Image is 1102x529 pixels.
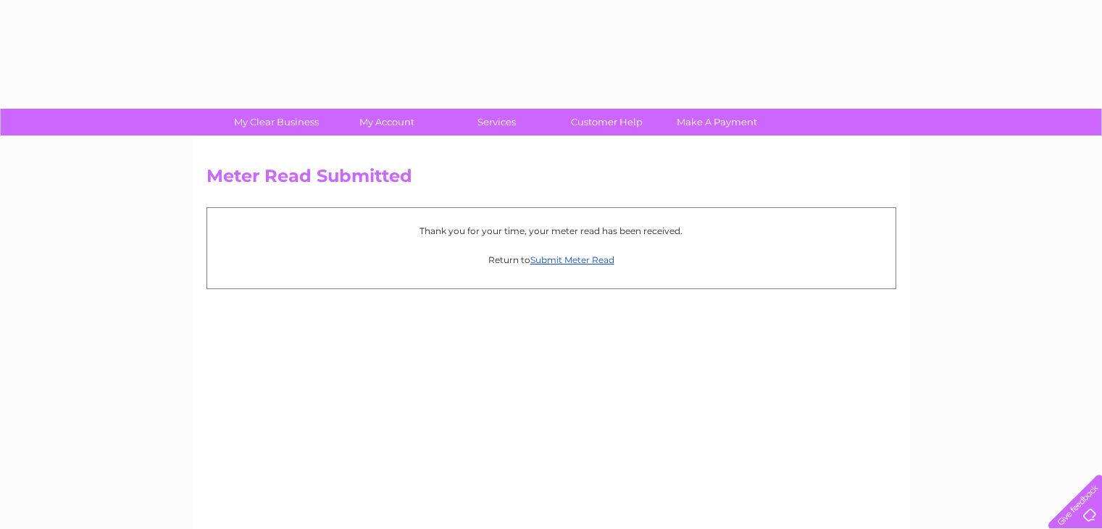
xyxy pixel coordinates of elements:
a: Make A Payment [657,109,777,136]
p: Return to [214,253,888,267]
a: My Clear Business [217,109,336,136]
a: My Account [327,109,446,136]
a: Submit Meter Read [530,254,614,265]
a: Services [437,109,556,136]
a: Customer Help [547,109,667,136]
p: Thank you for your time, your meter read has been received. [214,224,888,238]
h2: Meter Read Submitted [206,166,896,193]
